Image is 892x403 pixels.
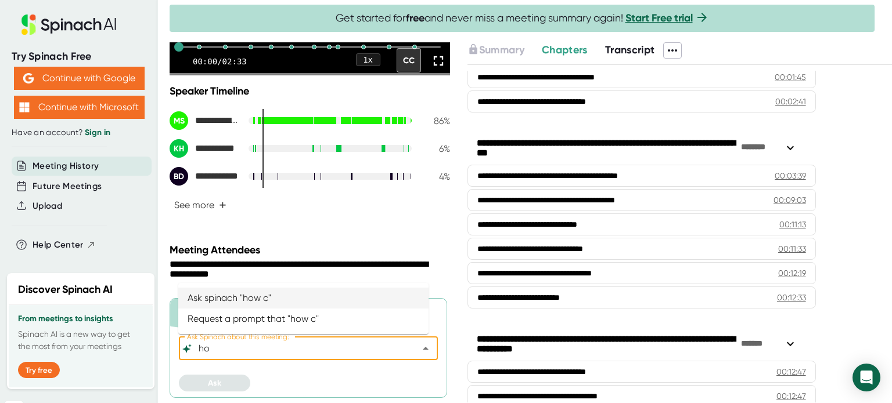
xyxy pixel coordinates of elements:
button: See more+ [170,195,231,215]
span: Chapters [542,43,588,56]
b: free [406,12,425,24]
div: Upgrade to access [467,42,542,59]
div: 00:03:39 [775,170,806,181]
p: Spinach AI is a new way to get the most from your meetings [18,328,143,353]
div: Momin Bin Shahid [170,111,239,130]
h3: From meetings to insights [18,314,143,324]
div: MS [170,111,188,130]
button: Future Meetings [33,180,102,193]
div: Have an account? [12,128,146,138]
span: Get started for and never miss a meeting summary again! [336,12,709,25]
div: Meeting Attendees [170,244,453,256]
div: KH [170,139,188,158]
button: Chapters [542,42,588,58]
span: Ask [208,378,221,388]
div: CC [397,48,421,72]
div: 00:12:19 [778,267,806,279]
span: Transcript [605,43,655,56]
div: Kevin Horio [170,139,239,158]
a: Start Free trial [625,12,693,24]
div: 00:09:03 [774,194,806,206]
span: Summary [479,43,524,56]
div: 00:12:47 [776,366,806,377]
span: + [219,201,226,210]
div: 86 % [421,115,450,126]
button: Transcript [605,42,655,58]
button: Meeting History [33,159,99,173]
div: Speaker Timeline [170,85,450,97]
button: Close [418,340,434,357]
div: 00:00 / 02:33 [193,57,247,66]
span: Help Center [33,238,84,252]
li: Request a prompt that "how c" [178,308,429,329]
div: 00:01:45 [775,71,806,83]
div: 00:11:13 [779,219,806,230]
div: 1 x [356,53,380,66]
button: Continue with Google [14,67,145,90]
input: What can we do to help? [196,340,400,357]
button: Upload [33,199,62,213]
div: Open Intercom Messenger [853,364,880,391]
a: Sign in [85,128,110,137]
div: 00:12:47 [776,390,806,402]
img: Aehbyd4JwY73AAAAAElFTkSuQmCC [23,73,34,83]
button: Ask [179,375,250,391]
div: Try Spinach Free [12,50,146,63]
div: BD [170,167,188,186]
button: Help Center [33,238,96,252]
button: Try free [18,362,60,378]
button: Summary [467,42,524,58]
div: 4 % [421,171,450,182]
li: Ask spinach "how c" [178,288,429,308]
div: 00:02:41 [775,96,806,107]
h2: Discover Spinach AI [18,282,113,297]
div: 00:11:33 [778,243,806,255]
div: 00:12:33 [777,292,806,303]
div: 6 % [421,143,450,154]
div: Bill Demaray [170,167,239,186]
button: Continue with Microsoft [14,96,145,119]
